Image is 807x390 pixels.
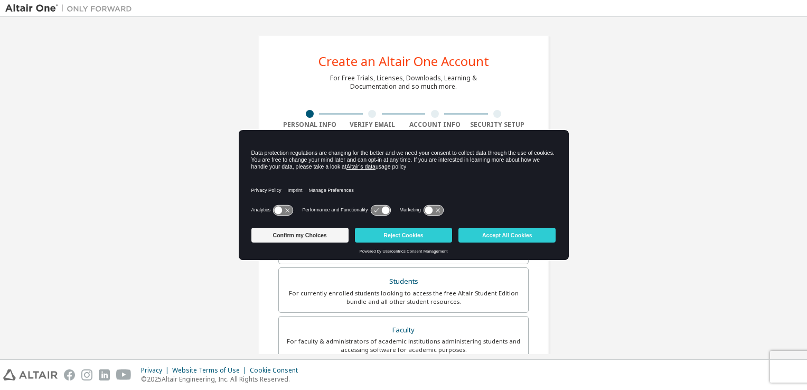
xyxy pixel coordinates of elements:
[285,337,522,354] div: For faculty & administrators of academic institutions administering students and accessing softwa...
[5,3,137,14] img: Altair One
[172,366,250,375] div: Website Terms of Use
[403,120,466,129] div: Account Info
[341,120,404,129] div: Verify Email
[250,366,304,375] div: Cookie Consent
[466,120,529,129] div: Security Setup
[116,369,132,380] img: youtube.svg
[278,120,341,129] div: Personal Info
[81,369,92,380] img: instagram.svg
[285,323,522,338] div: Faculty
[141,375,304,384] p: © 2025 Altair Engineering, Inc. All Rights Reserved.
[99,369,110,380] img: linkedin.svg
[285,289,522,306] div: For currently enrolled students looking to access the free Altair Student Edition bundle and all ...
[3,369,58,380] img: altair_logo.svg
[141,366,172,375] div: Privacy
[64,369,75,380] img: facebook.svg
[285,274,522,289] div: Students
[318,55,489,68] div: Create an Altair One Account
[330,74,477,91] div: For Free Trials, Licenses, Downloads, Learning & Documentation and so much more.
